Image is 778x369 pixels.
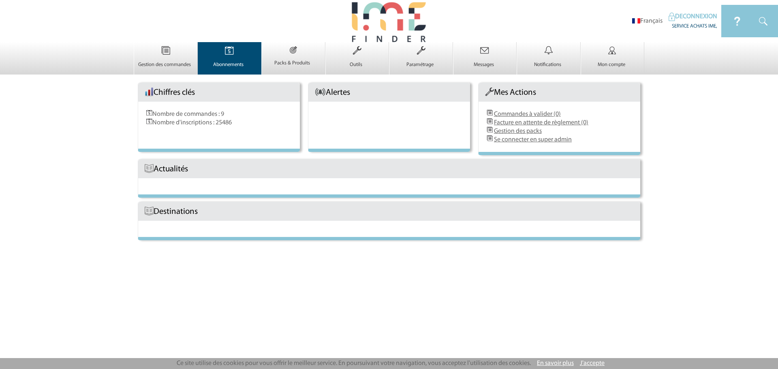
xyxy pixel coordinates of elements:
img: DemandeDeDevis.png [487,110,493,116]
img: Livre.png [145,207,154,215]
img: DemandeDeDevis.png [487,127,493,133]
img: Livre.png [145,164,154,173]
div: SERVICE ACHATS IME, [669,21,717,30]
div: Alertes [308,83,470,102]
div: Nombre de commandes : 9 Nombre d'inscriptions : 25486 [138,102,300,143]
a: Commandes à valider (0) [494,111,561,117]
p: Packs & Produits [262,60,323,66]
img: IDEAL Meetings & Events [753,5,778,37]
img: Mon compte [596,42,629,59]
a: Mon compte [581,54,644,68]
img: Evenements.png [146,118,152,124]
img: Outils.png [485,87,494,96]
span: Ce site utilise des cookies pour vous offrir le meilleur service. En poursuivant votre navigation... [177,360,531,367]
a: Gestion des packs [494,128,542,134]
img: DemandeDeDevis.png [487,135,493,141]
img: Paramétrage [404,42,438,59]
p: Abonnements [198,62,259,68]
a: Notifications [517,54,580,68]
img: fr [632,18,640,23]
a: Se connecter en super admin [494,137,572,143]
a: Facture en attente de règlement (0) [494,119,588,126]
p: Mon compte [581,62,642,68]
p: Paramétrage [389,62,451,68]
img: IDEAL Meetings & Events [669,13,675,21]
p: Messages [453,62,515,68]
img: IDEAL Meetings & Events [721,5,753,37]
a: En savoir plus [537,360,574,367]
a: Paramétrage [389,54,453,68]
img: AlerteAccueil.png [315,87,326,96]
div: Actualités [138,160,640,178]
p: Gestion des commandes [134,62,195,68]
img: Abonnements [213,42,246,59]
img: Evenements.png [146,110,152,116]
img: Outils [340,42,374,59]
a: Packs & Produits [262,53,325,66]
img: Packs & Produits [278,42,309,58]
a: DECONNEXION [669,13,717,20]
a: Gestion des commandes [134,54,197,68]
div: Destinations [138,202,640,221]
p: Notifications [517,62,578,68]
img: Notifications [532,42,565,59]
p: Outils [326,62,387,68]
img: histo.png [145,87,154,96]
a: Outils [326,54,389,68]
a: Messages [453,54,517,68]
img: Gestion des commandes [149,42,182,59]
a: Abonnements [198,54,261,68]
div: Mes Actions [479,83,640,102]
a: J'accepte [580,360,605,367]
img: DemandeDeDevis.png [487,118,493,124]
img: Messages [468,42,501,59]
div: Chiffres clés [138,83,300,102]
li: Français [632,17,663,25]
